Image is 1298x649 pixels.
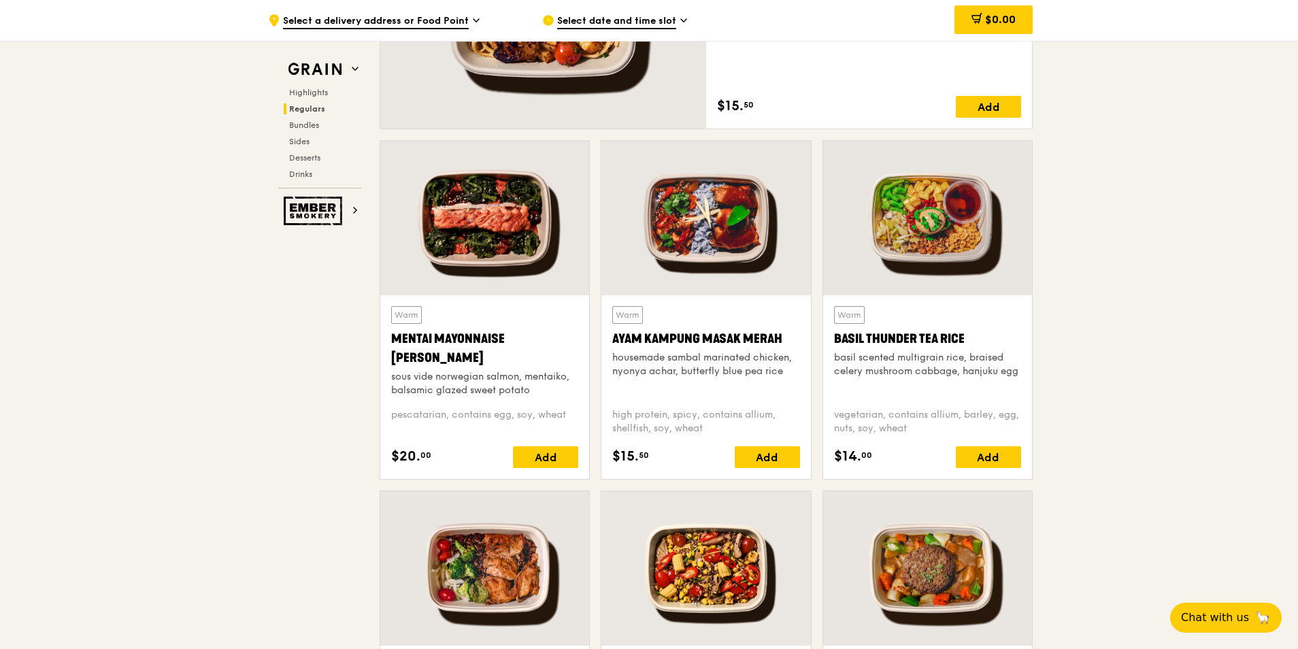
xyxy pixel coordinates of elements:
div: high protein, spicy, contains allium, shellfish, soy, wheat [612,408,799,435]
span: Bundles [289,120,319,130]
div: basil scented multigrain rice, braised celery mushroom cabbage, hanjuku egg [834,351,1021,378]
span: Select a delivery address or Food Point [283,14,469,29]
div: sous vide norwegian salmon, mentaiko, balsamic glazed sweet potato [391,370,578,397]
div: pescatarian, contains egg, soy, wheat [391,408,578,435]
span: Sides [289,137,310,146]
div: housemade sambal marinated chicken, nyonya achar, butterfly blue pea rice [612,351,799,378]
span: $20. [391,446,420,467]
div: Mentai Mayonnaise [PERSON_NAME] [391,329,578,367]
span: $0.00 [985,13,1016,26]
div: Add [513,446,578,468]
div: vegetarian, contains allium, barley, egg, nuts, soy, wheat [834,408,1021,435]
div: Warm [391,306,422,324]
span: Drinks [289,169,312,179]
span: Select date and time slot [557,14,676,29]
span: $15. [717,96,744,116]
span: $14. [834,446,861,467]
div: Add [956,96,1021,118]
div: Basil Thunder Tea Rice [834,329,1021,348]
span: Chat with us [1181,610,1249,626]
div: Ayam Kampung Masak Merah [612,329,799,348]
img: Ember Smokery web logo [284,197,346,225]
span: 00 [420,450,431,461]
span: 🦙 [1254,610,1271,626]
span: $15. [612,446,639,467]
div: Warm [612,306,643,324]
span: 50 [639,450,649,461]
img: Grain web logo [284,57,346,82]
div: Add [735,446,800,468]
span: Desserts [289,153,320,163]
div: Add [956,446,1021,468]
span: Regulars [289,104,325,114]
button: Chat with us🦙 [1170,603,1282,633]
span: 50 [744,99,754,110]
span: 00 [861,450,872,461]
div: Warm [834,306,865,324]
span: Highlights [289,88,328,97]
